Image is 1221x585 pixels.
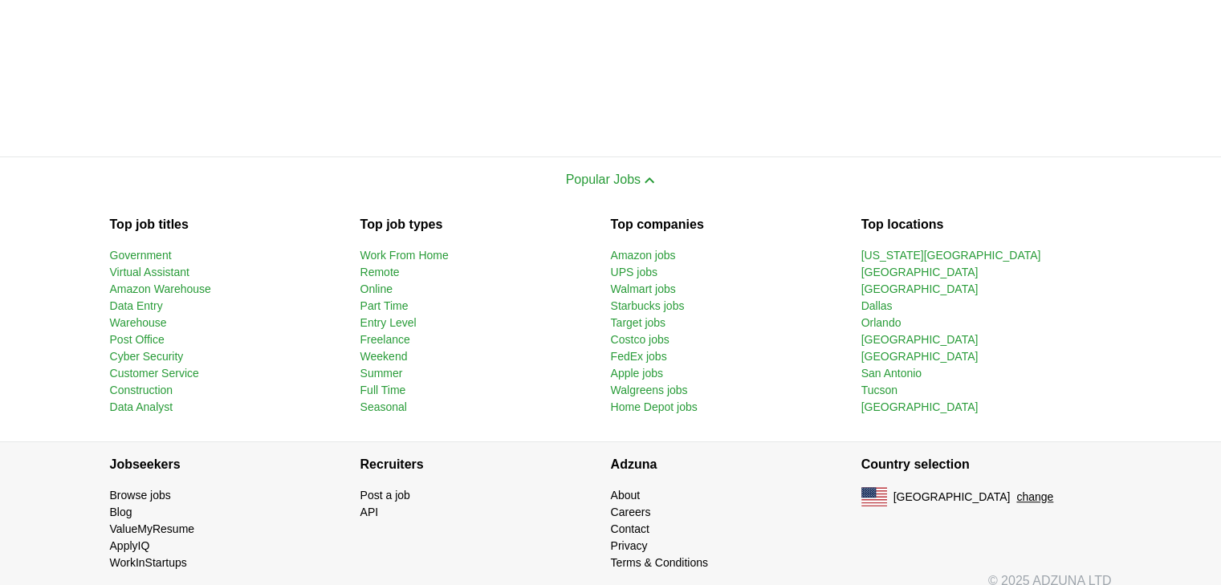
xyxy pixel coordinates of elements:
a: Remote [360,266,400,278]
a: Costco jobs [611,333,670,346]
a: Summer [360,367,403,380]
a: San Antonio [861,367,922,380]
a: [GEOGRAPHIC_DATA] [861,350,979,363]
span: Popular Jobs [566,173,641,186]
a: [GEOGRAPHIC_DATA] [861,266,979,278]
a: UPS jobs [611,266,657,278]
a: Target jobs [611,316,665,329]
a: Careers [611,506,651,518]
a: Privacy [611,539,648,552]
a: Warehouse [110,316,167,329]
a: Dallas [861,299,893,312]
a: Apple jobs [611,367,663,380]
a: Data Entry [110,299,163,312]
h3: Top companies [611,215,861,234]
a: ApplyIQ [110,539,150,552]
a: Amazon jobs [611,249,676,262]
h3: Top job titles [110,215,360,234]
a: Post Office [110,333,165,346]
h3: Top job types [360,215,611,234]
a: Online [360,282,393,295]
a: Cyber Security [110,350,184,363]
a: ValueMyResume [110,522,195,535]
a: [US_STATE][GEOGRAPHIC_DATA] [861,249,1041,262]
a: Government [110,249,172,262]
a: Browse jobs [110,489,171,502]
a: Data Analyst [110,400,173,413]
a: Part Time [360,299,409,312]
a: Contact [611,522,649,535]
a: Entry Level [360,316,417,329]
a: Walgreens jobs [611,384,688,396]
a: FedEx jobs [611,350,667,363]
a: Virtual Assistant [110,266,189,278]
a: Walmart jobs [611,282,676,295]
button: change [1016,489,1053,506]
a: [GEOGRAPHIC_DATA] [861,282,979,295]
a: Full Time [360,384,406,396]
a: About [611,489,641,502]
a: Post a job [360,489,410,502]
a: Seasonal [360,400,407,413]
a: Customer Service [110,367,199,380]
a: API [360,506,379,518]
span: [GEOGRAPHIC_DATA] [893,489,1011,506]
a: Tucson [861,384,897,396]
a: Work From Home [360,249,449,262]
a: Weekend [360,350,408,363]
h3: Top locations [861,215,1112,234]
a: Home Depot jobs [611,400,698,413]
a: Orlando [861,316,902,329]
h4: Country selection [861,442,1112,487]
img: toggle icon [644,177,655,184]
a: Construction [110,384,173,396]
a: [GEOGRAPHIC_DATA] [861,333,979,346]
a: Starbucks jobs [611,299,685,312]
a: [GEOGRAPHIC_DATA] [861,400,979,413]
a: Freelance [360,333,410,346]
a: WorkInStartups [110,556,187,569]
a: Blog [110,506,132,518]
a: Amazon Warehouse [110,282,211,295]
a: Terms & Conditions [611,556,708,569]
img: US flag [861,487,887,506]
